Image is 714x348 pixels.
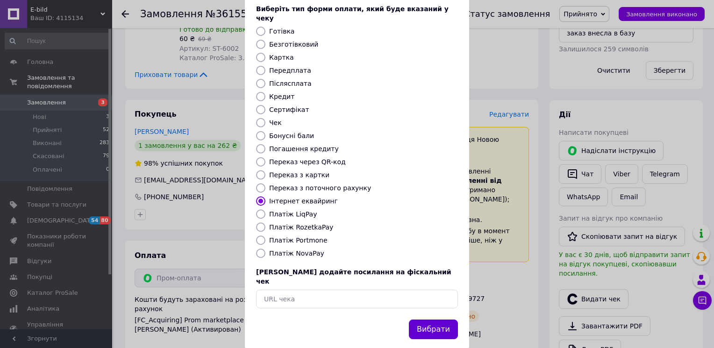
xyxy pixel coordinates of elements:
label: Передплата [269,67,311,74]
label: Кредит [269,93,294,100]
label: Платіж RozetkaPay [269,223,333,231]
label: Переказ через QR-код [269,158,346,166]
label: Переказ з картки [269,171,329,179]
span: [PERSON_NAME] додайте посилання на фіскальний чек [256,268,451,285]
label: Інтернет еквайринг [269,197,338,205]
label: Сертифікат [269,106,309,113]
label: Платіж LiqPay [269,210,317,218]
label: Готівка [269,28,294,35]
input: URL чека [256,290,458,308]
label: Платіж Portmone [269,237,328,244]
button: Вибрати [409,320,458,340]
label: Безготівковий [269,41,318,48]
label: Післясплата [269,80,312,87]
label: Картка [269,54,294,61]
label: Чек [269,119,282,126]
span: Виберіть тип форми оплати, який буде вказаний у чеку [256,5,449,22]
label: Переказ з поточного рахунку [269,184,371,192]
label: Погашення кредиту [269,145,339,153]
label: Платіж NovaPay [269,250,324,257]
label: Бонусні бали [269,132,314,139]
